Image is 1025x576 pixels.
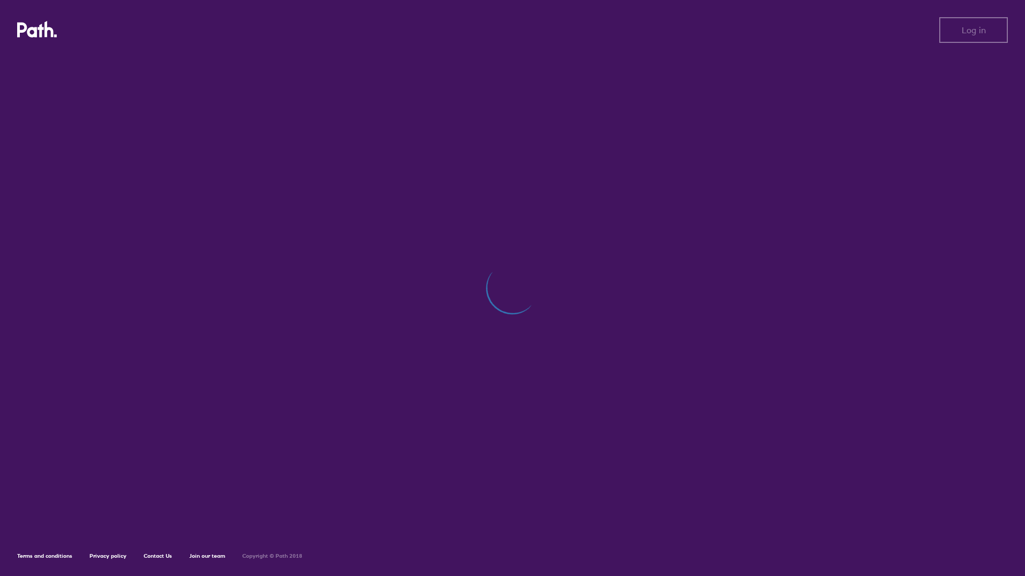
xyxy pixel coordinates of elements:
span: Log in [962,25,986,35]
a: Privacy policy [90,552,127,559]
h6: Copyright © Path 2018 [242,553,302,559]
a: Terms and conditions [17,552,72,559]
a: Contact Us [144,552,172,559]
a: Join our team [189,552,225,559]
button: Log in [939,17,1008,43]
